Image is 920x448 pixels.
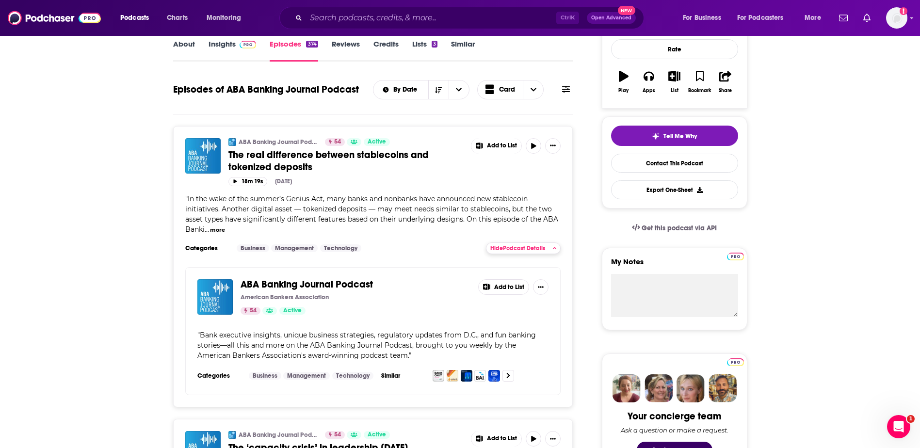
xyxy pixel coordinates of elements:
[887,415,910,438] iframe: Intercom live chat
[499,86,515,93] span: Card
[205,225,209,234] span: ...
[228,138,236,146] img: ABA Banking Journal Podcast
[185,138,221,174] img: The real difference between stablecoins and tokenized deposits
[271,244,318,252] a: Management
[240,41,257,48] img: Podchaser Pro
[207,11,241,25] span: Monitoring
[228,149,464,173] a: The real difference between stablecoins and tokenized deposits
[671,88,678,94] div: List
[663,132,697,140] span: Tell Me Why
[611,39,738,59] div: Rate
[591,16,631,20] span: Open Advanced
[477,80,544,99] button: Choose View
[241,278,373,290] span: ABA Banking Journal Podcast
[618,88,629,94] div: Play
[719,88,732,94] div: Share
[197,372,241,380] h3: Categories
[185,194,558,234] span: "
[239,431,319,439] a: ABA Banking Journal Podcast
[228,177,267,186] button: 18m 19s
[835,10,852,26] a: Show notifications dropdown
[611,64,636,99] button: Play
[173,39,195,62] a: About
[306,10,556,26] input: Search podcasts, credits, & more...
[645,374,673,402] img: Barbara Profile
[683,11,721,25] span: For Business
[461,370,472,382] img: American Banker Podcast
[161,10,194,26] a: Charts
[332,372,373,380] a: Technology
[249,372,281,380] a: Business
[270,39,318,62] a: Episodes374
[8,9,101,27] img: Podchaser - Follow, Share and Rate Podcasts
[334,430,341,440] span: 54
[662,64,687,99] button: List
[907,415,915,423] span: 1
[167,11,188,25] span: Charts
[113,10,161,26] button: open menu
[250,306,257,316] span: 54
[237,244,269,252] a: Business
[228,431,236,439] img: ABA Banking Journal Podcast
[471,138,522,154] button: Show More Button
[859,10,874,26] a: Show notifications dropdown
[364,431,390,439] a: Active
[687,64,712,99] button: Bookmark
[373,86,428,93] button: open menu
[197,331,536,360] span: " "
[471,431,522,447] button: Show More Button
[611,126,738,146] button: tell me why sparkleTell Me Why
[676,10,733,26] button: open menu
[556,12,579,24] span: Ctrl K
[727,358,744,366] img: Podchaser Pro
[428,80,449,99] button: Sort Direction
[727,357,744,366] a: Pro website
[798,10,833,26] button: open menu
[447,370,458,382] img: Rebank: Fintech Analysis
[624,216,725,240] a: Get this podcast via API
[200,10,254,26] button: open menu
[368,137,386,147] span: Active
[652,132,660,140] img: tell me why sparkle
[283,372,330,380] a: Management
[611,180,738,199] button: Export One-Sheet
[628,410,721,422] div: Your concierge team
[478,279,530,295] button: Add to List
[731,10,798,26] button: open menu
[642,224,717,232] span: Get this podcast via API
[241,307,260,315] a: 54
[545,138,561,154] button: Show More Button
[433,370,444,382] img: Bank On It
[474,370,486,382] img: BAI Banking Strategies
[275,178,292,185] div: [DATE]
[677,374,705,402] img: Jules Profile
[727,251,744,260] a: Pro website
[210,226,225,234] button: more
[185,244,229,252] h3: Categories
[611,257,738,274] label: My Notes
[393,86,420,93] span: By Date
[712,64,738,99] button: Share
[490,245,545,252] span: Hide Podcast Details
[325,431,345,439] a: 54
[364,138,390,146] a: Active
[241,279,373,290] a: ABA Banking Journal Podcast
[545,431,561,447] button: Show More Button
[332,39,360,62] a: Reviews
[373,39,399,62] a: Credits
[325,138,345,146] a: 54
[432,41,437,48] div: 3
[643,88,655,94] div: Apps
[368,430,386,440] span: Active
[886,7,907,29] img: User Profile
[488,370,500,382] img: Bankshot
